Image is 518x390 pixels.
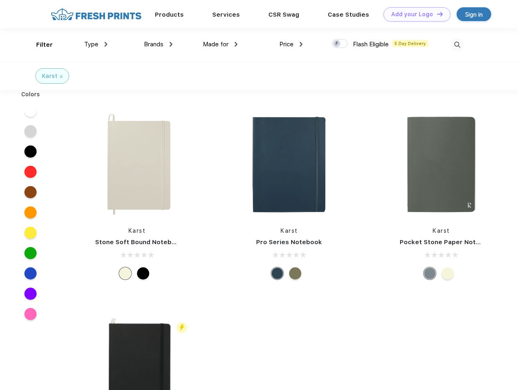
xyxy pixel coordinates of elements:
div: Sign in [465,10,483,19]
img: DT [437,12,443,16]
div: Beige [119,267,131,279]
img: filter_cancel.svg [60,75,63,78]
img: func=resize&h=266 [235,110,343,219]
img: dropdown.png [235,42,237,47]
a: Pro Series Notebook [256,238,322,246]
div: Black [137,267,149,279]
a: Products [155,11,184,18]
a: CSR Swag [268,11,299,18]
img: fo%20logo%202.webp [48,7,144,22]
div: Gray [424,267,436,279]
div: Colors [15,90,46,99]
div: Karst [42,72,57,80]
img: func=resize&h=266 [387,110,496,219]
img: dropdown.png [104,42,107,47]
span: Made for [203,41,229,48]
span: 5 Day Delivery [392,40,428,47]
div: Navy [271,267,283,279]
div: Beige [442,267,454,279]
a: Stone Soft Bound Notebook [95,238,183,246]
a: Pocket Stone Paper Notebook [400,238,496,246]
div: Filter [36,40,53,50]
span: Type [84,41,98,48]
a: Services [212,11,240,18]
img: flash_active_toggle.svg [176,322,187,333]
span: Price [279,41,294,48]
img: func=resize&h=266 [83,110,191,219]
a: Karst [128,227,146,234]
a: Karst [281,227,298,234]
a: Karst [433,227,450,234]
img: dropdown.png [170,42,172,47]
span: Flash Eligible [353,41,389,48]
div: Olive [289,267,301,279]
img: desktop_search.svg [451,38,464,52]
a: Sign in [457,7,491,21]
img: dropdown.png [300,42,303,47]
span: Brands [144,41,163,48]
div: Add your Logo [391,11,433,18]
